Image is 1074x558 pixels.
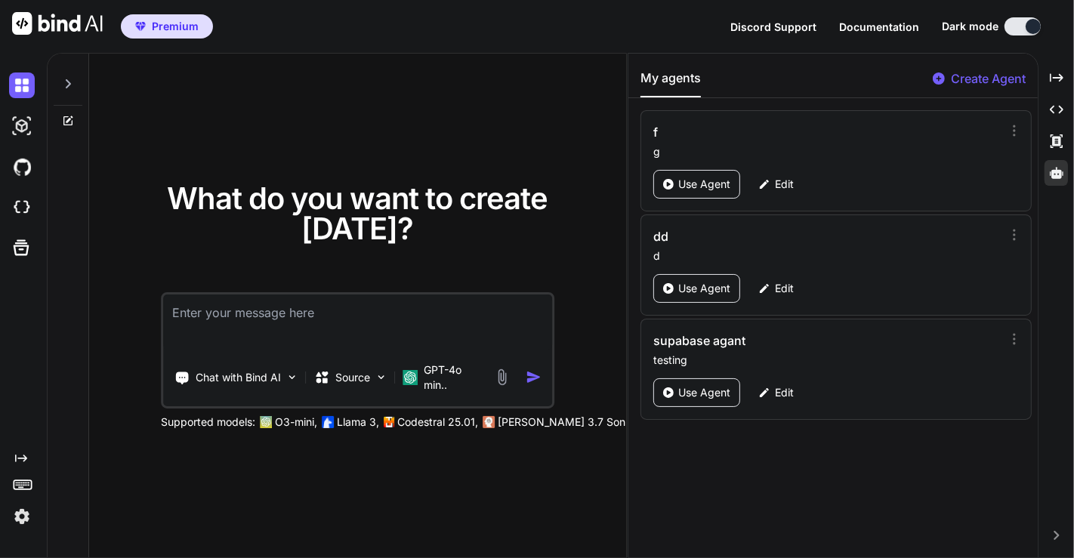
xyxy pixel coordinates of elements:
[653,123,899,141] h3: f
[498,415,644,430] p: [PERSON_NAME] 3.7 Sonnet,
[375,371,387,384] img: Pick Models
[384,417,394,427] img: Mistral-AI
[493,368,511,386] img: attachment
[285,371,298,384] img: Pick Tools
[12,12,103,35] img: Bind AI
[397,415,478,430] p: Codestral 25.01,
[9,195,35,220] img: cloudideIcon
[839,19,919,35] button: Documentation
[730,19,816,35] button: Discord Support
[653,248,1004,264] p: d
[839,20,919,33] span: Documentation
[335,370,370,385] p: Source
[678,281,730,296] p: Use Agent
[403,370,418,385] img: GPT-4o mini
[678,177,730,192] p: Use Agent
[730,20,816,33] span: Discord Support
[9,113,35,139] img: darkAi-studio
[152,19,199,34] span: Premium
[121,14,213,39] button: premiumPremium
[424,362,487,393] p: GPT-4o min..
[775,177,794,192] p: Edit
[9,504,35,529] img: settings
[483,416,495,428] img: claude
[322,416,334,428] img: Llama2
[942,19,998,34] span: Dark mode
[9,72,35,98] img: darkChat
[678,385,730,400] p: Use Agent
[196,370,281,385] p: Chat with Bind AI
[775,281,794,296] p: Edit
[275,415,317,430] p: O3-mini,
[526,369,542,385] img: icon
[9,154,35,180] img: githubDark
[161,415,255,430] p: Supported models:
[640,69,701,97] button: My agents
[653,331,899,350] h3: supabase agant
[260,416,272,428] img: GPT-4
[951,69,1026,88] p: Create Agent
[775,385,794,400] p: Edit
[337,415,379,430] p: Llama 3,
[167,180,548,247] span: What do you want to create [DATE]?
[653,144,1004,159] p: g
[653,227,899,245] h3: dd
[135,22,146,31] img: premium
[653,353,1004,368] p: testing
